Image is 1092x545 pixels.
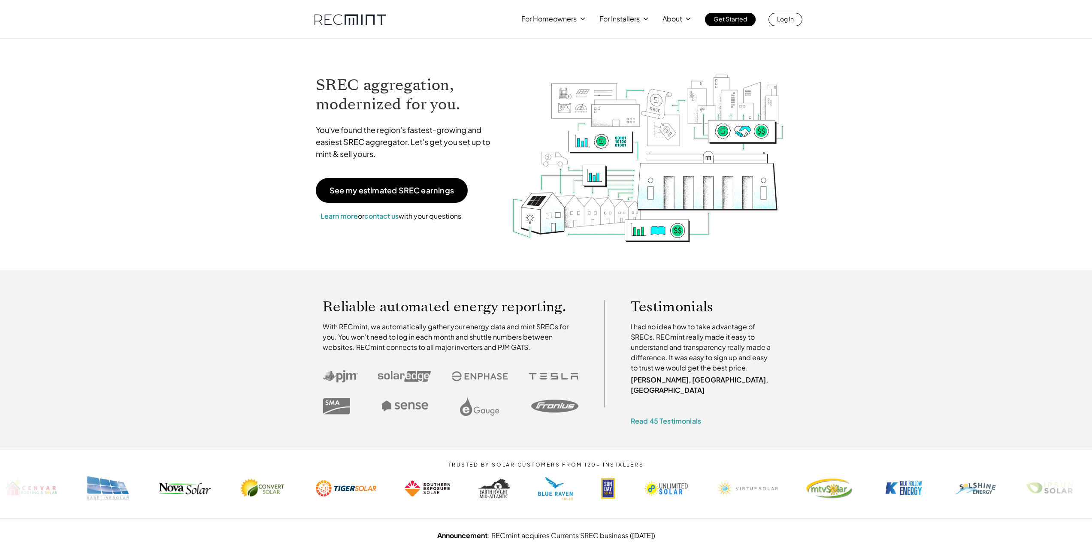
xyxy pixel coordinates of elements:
[768,13,802,26] a: Log In
[662,13,682,25] p: About
[631,375,775,395] p: [PERSON_NAME], [GEOGRAPHIC_DATA], [GEOGRAPHIC_DATA]
[631,300,759,313] p: Testimonials
[511,52,785,244] img: RECmint value cycle
[323,322,578,352] p: With RECmint, we automatically gather your energy data and mint SRECs for you. You won't need to ...
[777,13,794,25] p: Log In
[521,13,577,25] p: For Homeowners
[364,211,399,220] a: contact us
[316,75,499,114] h1: SREC aggregation, modernized for you.
[321,211,358,220] a: Learn more
[599,13,640,25] p: For Installers
[631,322,775,373] p: I had no idea how to take advantage of SRECs. RECmint really made it easy to understand and trans...
[316,124,499,160] p: You've found the region's fastest-growing and easiest SREC aggregator. Let's get you set up to mi...
[705,13,756,26] a: Get Started
[323,300,578,313] p: Reliable automated energy reporting.
[422,462,670,468] p: TRUSTED BY SOLAR CUSTOMERS FROM 120+ INSTALLERS
[714,13,747,25] p: Get Started
[437,531,488,540] strong: Announcement
[330,187,454,194] p: See my estimated SREC earnings
[316,211,466,222] p: or with your questions
[437,531,655,540] a: Announcement: RECmint acquires Currents SREC business ([DATE])
[631,416,701,425] a: Read 45 Testimonials
[316,178,468,203] a: See my estimated SREC earnings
